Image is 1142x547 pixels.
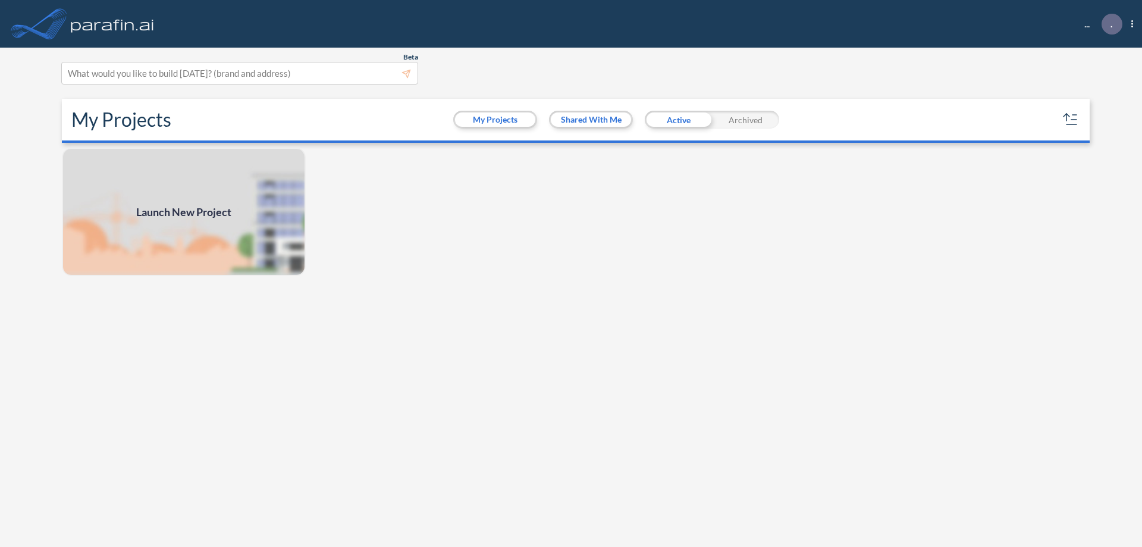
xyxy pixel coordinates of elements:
[136,204,231,220] span: Launch New Project
[71,108,171,131] h2: My Projects
[1110,18,1113,29] p: .
[1066,14,1133,35] div: ...
[1061,110,1080,129] button: sort
[712,111,779,129] div: Archived
[403,52,418,62] span: Beta
[645,111,712,129] div: Active
[551,112,631,127] button: Shared With Me
[68,12,156,36] img: logo
[62,148,306,276] a: Launch New Project
[455,112,535,127] button: My Projects
[62,148,306,276] img: add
